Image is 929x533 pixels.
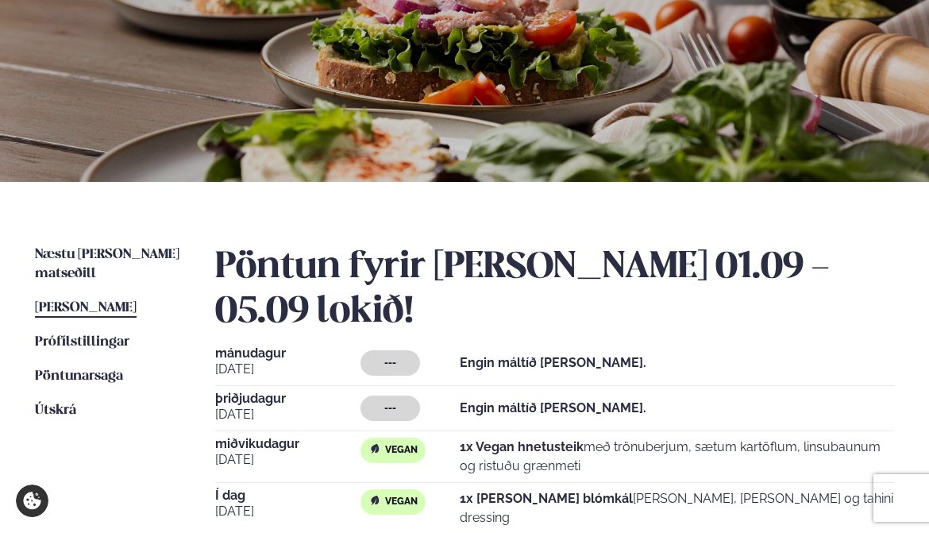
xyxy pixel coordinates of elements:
[215,347,360,360] span: mánudagur
[384,357,396,369] span: ---
[35,299,137,318] a: [PERSON_NAME]
[460,355,646,370] strong: Engin máltíð [PERSON_NAME].
[215,392,360,405] span: þriðjudagur
[385,444,418,457] span: Vegan
[35,333,129,352] a: Prófílstillingar
[35,301,137,315] span: [PERSON_NAME]
[460,438,894,476] p: með trönuberjum, sætum kartöflum, linsubaunum og ristuðu grænmeti
[385,496,418,508] span: Vegan
[215,245,894,334] h2: Pöntun fyrir [PERSON_NAME] 01.09 - 05.09 lokið!
[368,494,381,507] img: Vegan.svg
[215,360,360,379] span: [DATE]
[215,502,360,521] span: [DATE]
[215,450,360,469] span: [DATE]
[35,404,76,417] span: Útskrá
[35,335,129,349] span: Prófílstillingar
[460,491,633,506] strong: 1x [PERSON_NAME] blómkál
[35,367,123,386] a: Pöntunarsaga
[215,489,360,502] span: Í dag
[215,405,360,424] span: [DATE]
[35,248,179,280] span: Næstu [PERSON_NAME] matseðill
[368,442,381,455] img: Vegan.svg
[35,401,76,420] a: Útskrá
[384,402,396,415] span: ---
[16,485,48,517] a: Cookie settings
[460,400,646,415] strong: Engin máltíð [PERSON_NAME].
[35,245,183,284] a: Næstu [PERSON_NAME] matseðill
[35,369,123,383] span: Pöntunarsaga
[460,439,584,454] strong: 1x Vegan hnetusteik
[460,489,894,527] p: [PERSON_NAME], [PERSON_NAME] og tahini dressing
[215,438,360,450] span: miðvikudagur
